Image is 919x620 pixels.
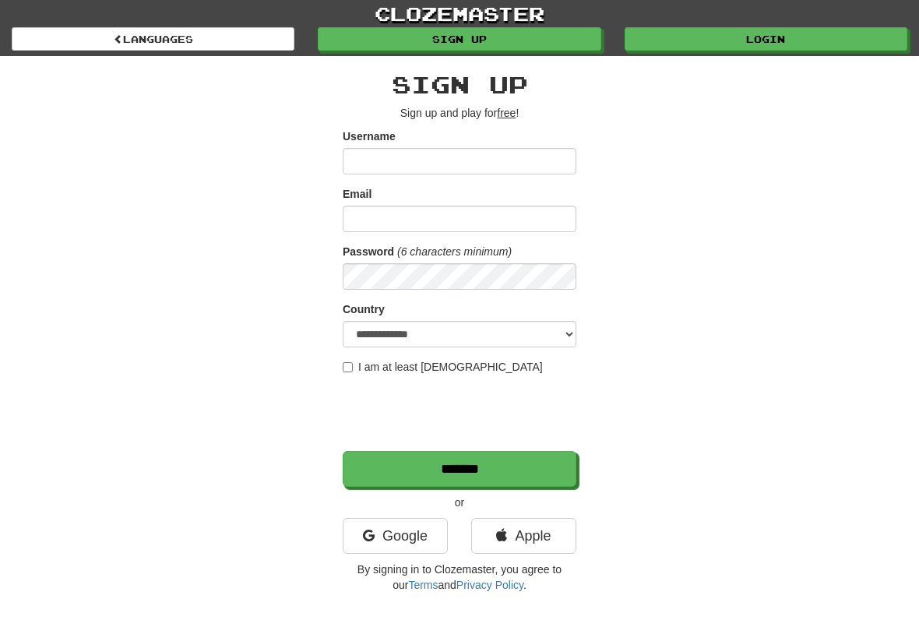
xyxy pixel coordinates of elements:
[625,27,907,51] a: Login
[343,562,576,593] p: By signing in to Clozemaster, you agree to our and .
[456,579,523,591] a: Privacy Policy
[343,362,353,372] input: I am at least [DEMOGRAPHIC_DATA]
[12,27,294,51] a: Languages
[397,245,512,258] em: (6 characters minimum)
[343,72,576,97] h2: Sign up
[497,107,516,119] u: free
[343,495,576,510] p: or
[343,359,543,375] label: I am at least [DEMOGRAPHIC_DATA]
[471,518,576,554] a: Apple
[343,382,579,443] iframe: reCAPTCHA
[408,579,438,591] a: Terms
[343,244,394,259] label: Password
[343,129,396,144] label: Username
[343,186,371,202] label: Email
[343,301,385,317] label: Country
[318,27,600,51] a: Sign up
[343,518,448,554] a: Google
[343,105,576,121] p: Sign up and play for !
